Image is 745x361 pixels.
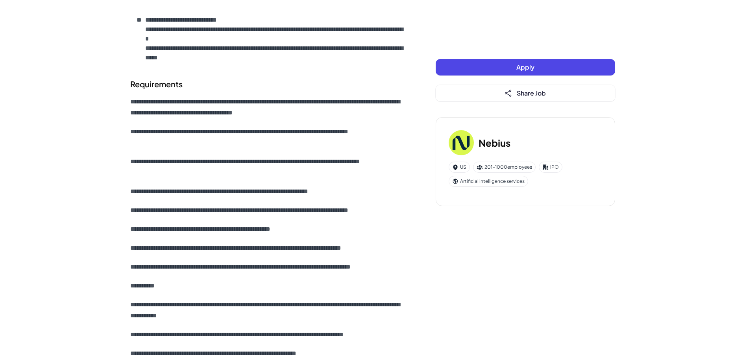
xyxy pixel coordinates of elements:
[449,162,470,173] div: US
[449,176,528,187] div: Artificial intelligence services
[436,85,615,101] button: Share Job
[449,130,474,155] img: Ne
[479,136,510,150] h3: Nebius
[517,89,546,97] span: Share Job
[130,78,404,90] h2: Requirements
[539,162,562,173] div: IPO
[473,162,536,173] div: 201-1000 employees
[436,59,615,76] button: Apply
[516,63,534,71] span: Apply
